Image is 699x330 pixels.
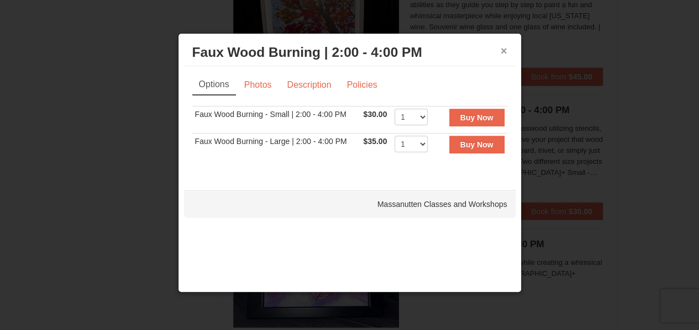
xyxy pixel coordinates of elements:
[192,133,361,160] td: Faux Wood Burning - Large | 2:00 - 4:00 PM
[237,74,279,95] a: Photos
[339,74,384,95] a: Policies
[449,136,504,153] button: Buy Now
[192,44,507,61] h3: Faux Wood Burning | 2:00 - 4:00 PM
[460,113,493,122] strong: Buy Now
[192,74,236,95] a: Options
[363,110,387,119] span: $30.00
[184,190,516,218] div: Massanutten Classes and Workshops
[280,74,338,95] a: Description
[501,45,507,56] button: ×
[363,137,387,146] span: $35.00
[449,109,504,126] button: Buy Now
[192,106,361,133] td: Faux Wood Burning - Small | 2:00 - 4:00 PM
[460,140,493,149] strong: Buy Now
